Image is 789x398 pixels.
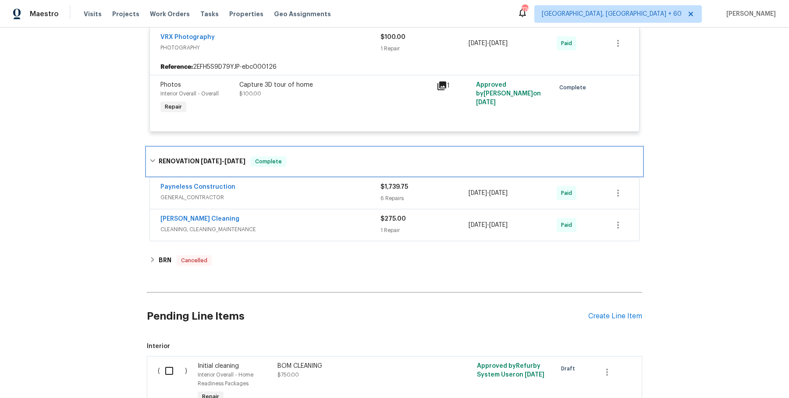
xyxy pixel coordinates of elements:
span: [DATE] [224,158,245,164]
span: Paid [561,39,576,48]
div: 776 [522,5,528,14]
span: [DATE] [525,372,544,378]
span: Draft [561,364,579,373]
div: 1 Repair [380,44,469,53]
a: VRX Photography [160,34,215,40]
h6: BRN [159,255,171,266]
span: $100.00 [239,91,261,96]
span: Interior Overall - Home Readiness Packages [198,372,253,386]
span: Photos [160,82,181,88]
div: BOM CLEANING [277,362,432,370]
span: Initial cleaning [198,363,239,369]
span: - [469,221,508,229]
span: [PERSON_NAME] [723,10,776,18]
span: Paid [561,221,576,229]
span: $1,739.75 [380,184,408,190]
span: Tasks [200,11,219,17]
span: Paid [561,189,576,197]
div: 1 [437,81,471,91]
span: [DATE] [469,190,487,196]
span: - [469,39,508,48]
span: Visits [84,10,102,18]
span: Complete [559,83,590,92]
span: [DATE] [476,99,496,106]
span: Complete [252,157,285,166]
a: Payneless Construction [160,184,235,190]
span: GENERAL_CONTRACTOR [160,193,380,202]
div: BRN Cancelled [147,250,642,271]
div: Create Line Item [588,312,642,321]
div: 2EFH5S9D79YJP-ebc000126 [150,59,639,75]
span: Properties [229,10,263,18]
span: CLEANING, CLEANING_MAINTENANCE [160,225,380,234]
span: Cancelled [178,256,211,265]
div: RENOVATION [DATE]-[DATE]Complete [147,148,642,176]
span: [DATE] [469,40,487,46]
span: Maestro [30,10,59,18]
a: [PERSON_NAME] Cleaning [160,216,239,222]
span: [DATE] [469,222,487,228]
span: [DATE] [201,158,222,164]
span: Approved by Refurby System User on [477,363,544,378]
span: - [469,189,508,197]
div: 6 Repairs [380,194,469,203]
span: $275.00 [380,216,406,222]
span: [DATE] [489,190,508,196]
span: Repair [161,102,185,111]
span: [GEOGRAPHIC_DATA], [GEOGRAPHIC_DATA] + 60 [542,10,682,18]
b: Reference: [160,63,193,71]
span: $750.00 [277,372,299,377]
span: Projects [112,10,139,18]
h2: Pending Line Items [147,296,588,337]
span: Interior [147,342,642,351]
div: Capture 3D tour of home [239,81,431,89]
span: Approved by [PERSON_NAME] on [476,82,541,106]
span: $100.00 [380,34,405,40]
span: Interior Overall - Overall [160,91,219,96]
span: PHOTOGRAPHY [160,43,380,52]
div: 1 Repair [380,226,469,235]
h6: RENOVATION [159,156,245,167]
span: Geo Assignments [274,10,331,18]
span: Work Orders [150,10,190,18]
span: [DATE] [489,40,508,46]
span: - [201,158,245,164]
span: [DATE] [489,222,508,228]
